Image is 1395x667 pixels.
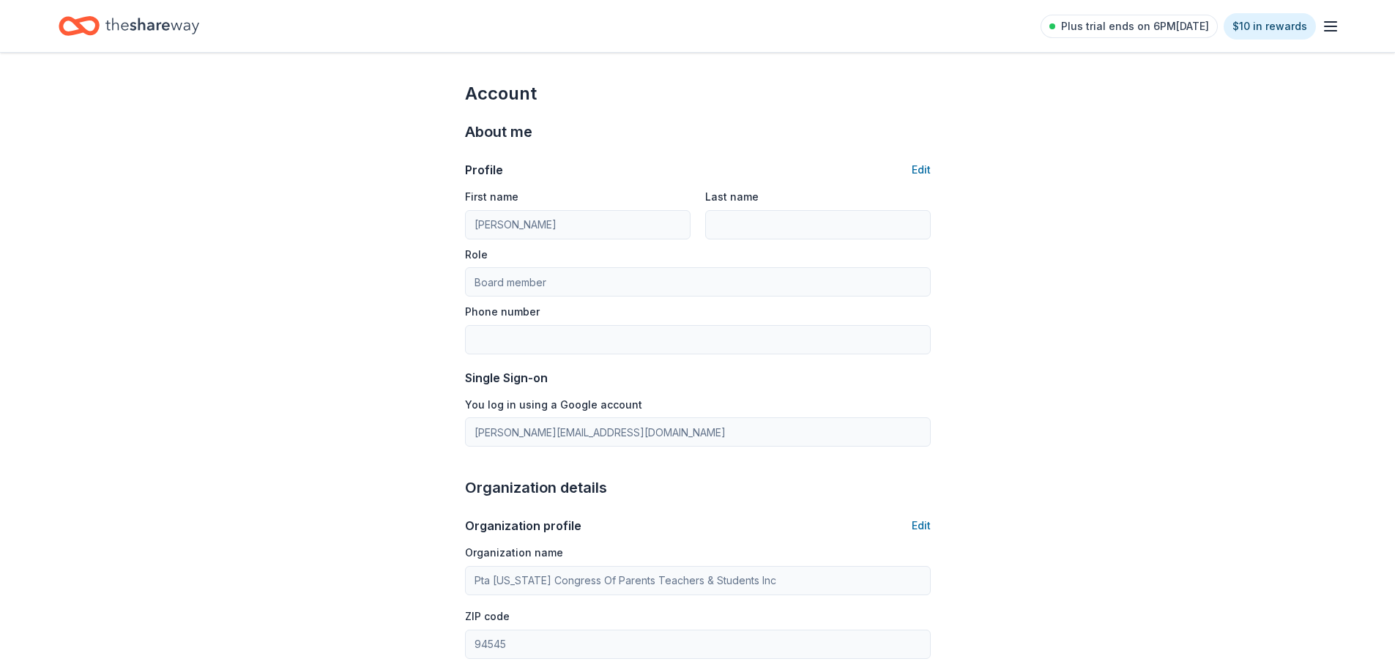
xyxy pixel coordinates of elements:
button: Edit [912,517,931,534]
label: Role [465,247,488,262]
label: First name [465,190,518,204]
input: 12345 (U.S. only) [465,630,931,659]
div: Profile [465,161,503,179]
label: You log in using a Google account [465,398,642,412]
div: Organization profile [465,517,581,534]
a: Plus trial ends on 6PM[DATE] [1041,15,1218,38]
label: Phone number [465,305,540,319]
a: $10 in rewards [1224,13,1316,40]
button: Edit [912,161,931,179]
div: Organization details [465,476,931,499]
span: Plus trial ends on 6PM[DATE] [1061,18,1209,35]
label: Last name [705,190,759,204]
a: Home [59,9,199,43]
label: Organization name [465,545,563,560]
div: About me [465,120,931,144]
div: Single Sign-on [465,369,931,387]
div: Account [465,82,931,105]
label: ZIP code [465,609,510,624]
